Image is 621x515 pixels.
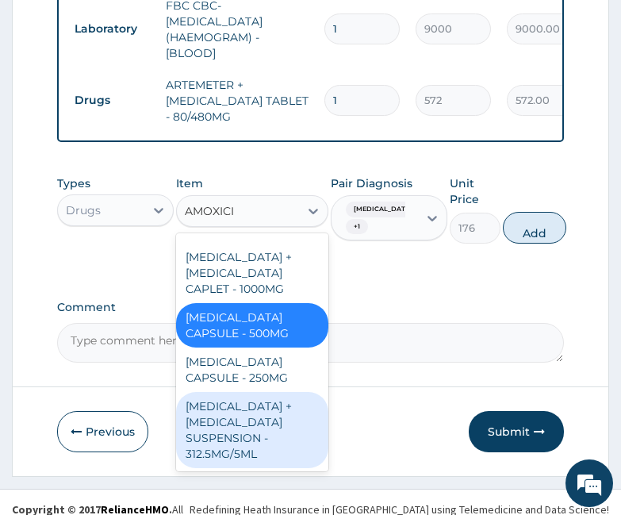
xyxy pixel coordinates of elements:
span: [MEDICAL_DATA] [346,202,420,217]
label: Unit Price [450,175,500,207]
label: Comment [57,301,563,314]
label: Item [176,175,203,191]
label: Pair Diagnosis [331,175,412,191]
td: ARTEMETER + [MEDICAL_DATA] TABLET - 80/480MG [158,69,316,133]
img: d_794563401_company_1708531726252_794563401 [29,79,64,119]
div: Drugs [66,202,101,218]
div: [MEDICAL_DATA] CAPSULE - 250MG [176,348,328,392]
button: Previous [57,411,148,452]
div: [MEDICAL_DATA] + [MEDICAL_DATA] CAPLET - 1000MG [176,243,328,303]
div: [MEDICAL_DATA] CAPSULE - 500MG [176,303,328,348]
button: Add [503,212,566,244]
div: Chat with us now [82,89,266,110]
div: [MEDICAL_DATA] + [MEDICAL_DATA] SUSPENSION - 312.5MG/5ML [176,392,328,468]
button: Submit [469,411,564,452]
textarea: Type your message and hit 'Enter' [8,345,302,401]
div: Minimize live chat window [260,8,298,46]
span: + 1 [346,219,368,235]
td: Laboratory [67,14,158,44]
label: Types [57,177,90,190]
td: Drugs [67,86,158,115]
span: We're online! [92,156,219,316]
